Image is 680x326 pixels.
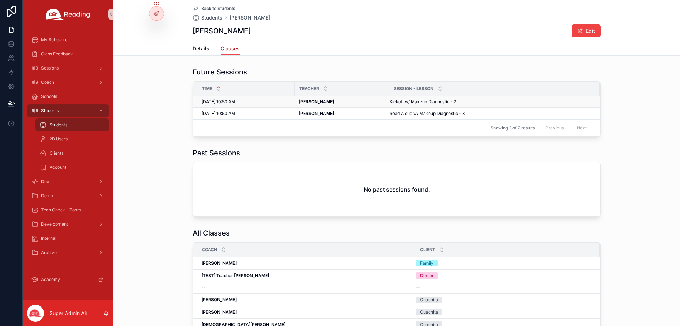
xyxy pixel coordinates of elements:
span: Details [193,45,209,52]
button: Edit [572,24,601,37]
span: Coach [202,247,217,253]
a: Back to Students [193,6,235,11]
a: Tech Check - Zoom [27,204,109,216]
span: Students [50,122,67,128]
span: Account [50,165,66,170]
a: Class Feedback [27,48,109,60]
span: Session - Lesson [394,86,433,92]
a: Development [27,218,109,231]
span: Clients [50,150,63,156]
span: Dev [41,179,49,184]
a: Coach [27,76,109,89]
div: Ouachita [420,297,438,303]
a: Account [35,161,109,174]
a: Dev [27,175,109,188]
span: Class Feedback [41,51,73,57]
strong: [PERSON_NAME] [299,99,334,104]
a: Classes [221,42,240,56]
span: -- [202,285,206,291]
a: Academy [27,273,109,286]
a: Kickoff w/ Makeup Diagnostic - 2 [390,99,591,105]
span: Students [41,108,59,114]
a: Sessions [27,62,109,74]
div: scrollable content [23,28,113,300]
span: Client [420,247,435,253]
span: Read Aloud w/ Makeup Diagnostic - 3 [390,111,465,116]
span: Showing 2 of 2 results [491,125,535,131]
span: -- [416,285,420,291]
span: Archive [41,250,57,255]
span: Schools [41,94,57,99]
h1: Past Sessions [193,148,240,158]
span: [DATE] 10:50 AM [202,111,235,116]
span: Teacher [299,86,319,92]
a: [PERSON_NAME] [229,14,270,21]
a: Clients [35,147,109,160]
span: Kickoff w/ Makeup Diagnostic - 2 [390,99,456,105]
a: Students [35,118,109,131]
a: Read Aloud w/ Makeup Diagnostic - 3 [390,111,591,116]
div: Dexter [420,272,434,279]
span: [DATE] 10:50 AM [202,99,235,105]
span: Tech Check - Zoom [41,207,81,213]
span: Internal [41,236,56,241]
strong: [PERSON_NAME] [202,297,237,302]
span: Demo [41,193,53,199]
span: 2B Users [50,136,68,142]
span: Development [41,221,68,227]
a: Internal [27,232,109,245]
span: Students [201,14,222,21]
strong: [PERSON_NAME] [202,309,237,315]
a: [DATE] 10:50 AM [202,99,290,105]
a: Archive [27,246,109,259]
span: Academy [41,277,60,282]
p: Super Admin Air [50,310,87,317]
span: Back to Students [201,6,235,11]
span: My Schedule [41,37,67,43]
div: Ouachita [420,309,438,315]
div: Family [420,260,433,266]
h1: [PERSON_NAME] [193,26,251,36]
a: Details [193,42,209,56]
strong: [PERSON_NAME] [299,111,334,116]
a: [PERSON_NAME] [299,99,385,105]
a: Schools [27,90,109,103]
a: Students [193,14,222,21]
h1: All Classes [193,228,230,238]
span: Time [202,86,212,92]
a: [PERSON_NAME] [299,111,385,116]
h2: No past sessions found. [364,185,430,194]
strong: [TEST] Teacher [PERSON_NAME] [202,273,269,278]
a: Demo [27,189,109,202]
h1: Future Sessions [193,67,247,77]
a: Students [27,104,109,117]
span: Sessions [41,65,59,71]
strong: [PERSON_NAME] [202,260,237,266]
a: My Schedule [27,33,109,46]
span: Coach [41,79,54,85]
img: App logo [46,9,90,20]
a: [DATE] 10:50 AM [202,111,290,116]
span: Classes [221,45,240,52]
a: 2B Users [35,133,109,145]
